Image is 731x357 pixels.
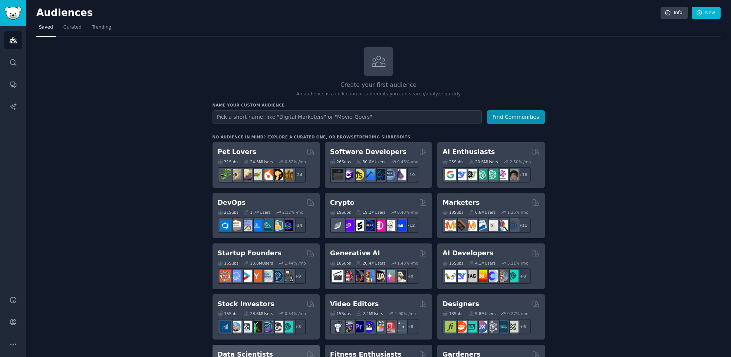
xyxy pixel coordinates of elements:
div: No audience in mind? Explore a curated one, or browse . [213,134,412,140]
div: 0.43 % /mo [397,159,418,164]
div: + 8 [290,319,306,334]
img: userexperience [486,321,498,333]
h2: Designers [442,299,479,309]
img: CryptoNews [384,220,395,231]
img: defi_ [394,220,406,231]
img: AIDevelopersSociety [507,270,518,282]
img: Trading [251,321,262,333]
a: Curated [61,22,84,37]
img: chatgpt_promptDesign [476,169,487,180]
img: ethfinance [332,220,343,231]
div: 3.21 % /mo [507,261,529,266]
span: Saved [39,24,53,31]
button: Find Communities [487,110,545,124]
a: New [692,7,721,19]
h2: AI Developers [442,249,493,258]
img: AskComputerScience [384,169,395,180]
div: 19 Sub s [330,210,351,215]
img: reactnative [373,169,385,180]
img: editors [342,321,354,333]
img: elixir [394,169,406,180]
h3: Name your custom audience [213,102,545,108]
img: SaaS [230,270,241,282]
img: StocksAndTrading [261,321,273,333]
img: Entrepreneurship [271,270,283,282]
div: 16 Sub s [330,261,351,266]
img: cockatiel [261,169,273,180]
img: googleads [486,220,498,231]
p: An audience is a collection of subreddits you can search/analyze quickly [213,91,545,98]
img: starryai [384,270,395,282]
div: + 11 [515,217,531,233]
img: GoogleGeminiAI [445,169,456,180]
img: DeepSeek [455,169,467,180]
img: chatgpt_prompts_ [486,169,498,180]
img: MistralAI [476,270,487,282]
img: startup [240,270,252,282]
img: premiere [353,321,364,333]
h2: Crypto [330,198,355,207]
div: 15 Sub s [218,311,238,316]
span: Trending [92,24,111,31]
img: PetAdvice [271,169,283,180]
img: UI_Design [465,321,477,333]
img: Emailmarketing [476,220,487,231]
img: LangChain [445,270,456,282]
img: DreamBooth [394,270,406,282]
div: 16 Sub s [218,261,238,266]
img: AItoolsCatalog [465,169,477,180]
img: dogbreed [282,169,293,180]
img: Docker_DevOps [240,220,252,231]
img: logodesign [455,321,467,333]
img: defiblockchain [373,220,385,231]
div: + 9 [403,268,418,284]
h2: AI Enthusiasts [442,147,495,157]
a: Trending [89,22,114,37]
div: + 14 [290,217,306,233]
img: aws_cdk [271,220,283,231]
div: + 24 [290,167,306,183]
img: VideoEditors [363,321,375,333]
img: platformengineering [261,220,273,231]
img: dividends [220,321,231,333]
div: + 8 [515,268,531,284]
div: 15 Sub s [442,261,463,266]
img: learndesign [497,321,508,333]
div: 18 Sub s [442,210,463,215]
div: + 6 [515,319,531,334]
div: 15 Sub s [330,311,351,316]
div: 4.1M Users [469,261,496,266]
div: 28.6M Users [244,311,273,316]
img: sdforall [363,270,375,282]
img: GummySearch logo [4,7,22,20]
div: 1.25 % /mo [507,210,529,215]
img: UXDesign [476,321,487,333]
span: Curated [63,24,82,31]
div: 0.82 % /mo [285,159,306,164]
img: ArtificalIntelligence [507,169,518,180]
h2: DevOps [218,198,246,207]
img: OpenSourceAI [486,270,498,282]
img: finalcutpro [373,321,385,333]
img: software [332,169,343,180]
h2: Video Editors [330,299,379,309]
div: 25 Sub s [442,159,463,164]
div: 1.90 % /mo [395,311,416,316]
img: OpenAIDev [497,169,508,180]
img: Rag [465,270,477,282]
img: ballpython [230,169,241,180]
img: content_marketing [445,220,456,231]
img: AWS_Certified_Experts [230,220,241,231]
div: + 18 [515,167,531,183]
div: 26 Sub s [330,159,351,164]
img: dalle2 [342,270,354,282]
img: azuredevops [220,220,231,231]
div: 0.27 % /mo [507,311,529,316]
div: 20.6M Users [469,159,498,164]
div: 0.54 % /mo [285,311,306,316]
h2: Audiences [36,7,661,19]
h2: Marketers [442,198,480,207]
div: 9.8M Users [469,311,496,316]
img: PlatformEngineers [282,220,293,231]
h2: Stock Investors [218,299,274,309]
